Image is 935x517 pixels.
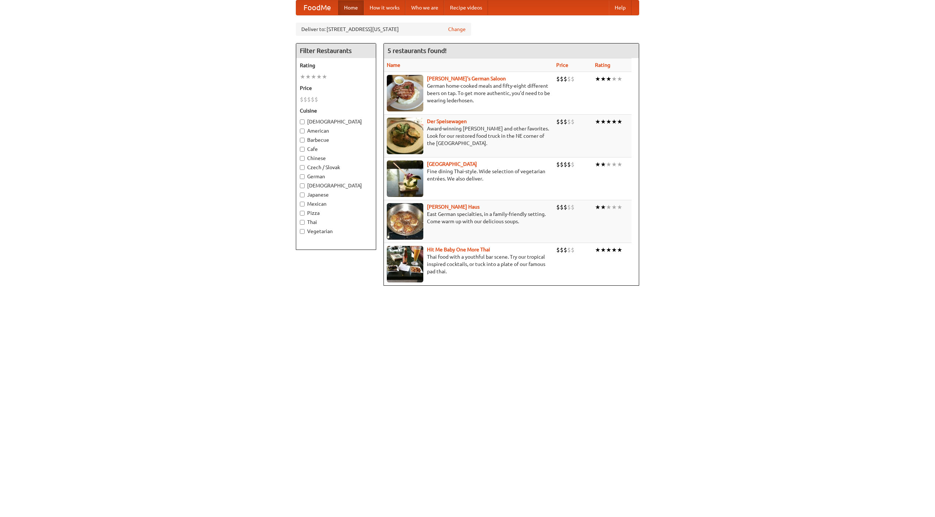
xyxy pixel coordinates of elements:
a: Home [338,0,364,15]
ng-pluralize: 5 restaurants found! [388,47,447,54]
label: Mexican [300,200,372,208]
li: $ [567,246,571,254]
li: ★ [606,203,611,211]
input: Czech / Slovak [300,165,305,170]
li: ★ [305,73,311,81]
label: [DEMOGRAPHIC_DATA] [300,118,372,125]
li: $ [560,246,564,254]
input: American [300,129,305,133]
li: ★ [611,246,617,254]
img: kohlhaus.jpg [387,203,423,240]
input: Pizza [300,211,305,216]
li: ★ [600,118,606,126]
li: ★ [611,203,617,211]
li: $ [300,95,304,103]
li: ★ [606,246,611,254]
li: ★ [617,203,622,211]
b: Der Speisewagen [427,118,467,124]
label: German [300,173,372,180]
input: Vegetarian [300,229,305,234]
input: German [300,174,305,179]
img: esthers.jpg [387,75,423,111]
li: $ [556,246,560,254]
a: Who we are [405,0,444,15]
li: ★ [617,246,622,254]
li: ★ [611,160,617,168]
li: $ [556,203,560,211]
li: ★ [600,246,606,254]
li: $ [571,118,575,126]
a: Recipe videos [444,0,488,15]
a: Change [448,26,466,33]
li: $ [314,95,318,103]
li: $ [571,160,575,168]
li: $ [564,246,567,254]
a: [PERSON_NAME] Haus [427,204,480,210]
li: $ [564,203,567,211]
label: Chinese [300,155,372,162]
li: $ [556,75,560,83]
input: Japanese [300,193,305,197]
li: $ [564,118,567,126]
li: ★ [322,73,327,81]
li: ★ [600,75,606,83]
li: $ [560,118,564,126]
li: ★ [595,160,600,168]
li: ★ [595,118,600,126]
p: Thai food with a youthful bar scene. Try our tropical inspired cocktails, or tuck into a plate of... [387,253,550,275]
a: FoodMe [296,0,338,15]
a: Hit Me Baby One More Thai [427,247,490,252]
label: Thai [300,218,372,226]
a: Name [387,62,400,68]
input: Cafe [300,147,305,152]
label: Pizza [300,209,372,217]
img: satay.jpg [387,160,423,197]
li: ★ [606,75,611,83]
a: [GEOGRAPHIC_DATA] [427,161,477,167]
li: $ [560,160,564,168]
li: ★ [617,118,622,126]
input: [DEMOGRAPHIC_DATA] [300,183,305,188]
div: Deliver to: [STREET_ADDRESS][US_STATE] [296,23,471,36]
li: $ [571,75,575,83]
li: ★ [611,75,617,83]
label: [DEMOGRAPHIC_DATA] [300,182,372,189]
input: Mexican [300,202,305,206]
li: ★ [606,118,611,126]
a: Price [556,62,568,68]
input: Chinese [300,156,305,161]
h5: Price [300,84,372,92]
a: [PERSON_NAME]'s German Saloon [427,76,506,81]
li: $ [564,75,567,83]
p: Award-winning [PERSON_NAME] and other favorites. Look for our restored food truck in the NE corne... [387,125,550,147]
li: ★ [595,246,600,254]
a: How it works [364,0,405,15]
li: $ [304,95,307,103]
li: $ [567,118,571,126]
li: $ [307,95,311,103]
li: $ [567,160,571,168]
li: $ [560,203,564,211]
li: $ [556,160,560,168]
li: ★ [617,160,622,168]
label: American [300,127,372,134]
p: Fine dining Thai-style. Wide selection of vegetarian entrées. We also deliver. [387,168,550,182]
input: Barbecue [300,138,305,142]
li: $ [567,75,571,83]
li: ★ [311,73,316,81]
a: Rating [595,62,610,68]
li: ★ [617,75,622,83]
label: Japanese [300,191,372,198]
label: Barbecue [300,136,372,144]
a: Help [609,0,631,15]
li: ★ [606,160,611,168]
li: $ [311,95,314,103]
li: ★ [595,75,600,83]
label: Vegetarian [300,228,372,235]
li: $ [571,203,575,211]
li: $ [556,118,560,126]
